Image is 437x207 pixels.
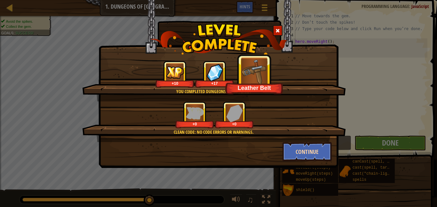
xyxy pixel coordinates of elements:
div: +17 [196,81,233,86]
img: level_complete.png [150,24,287,56]
div: +10 [157,81,193,86]
div: +0 [216,122,252,126]
img: reward_icon_gems.png [206,64,223,81]
img: reward_icon_gems.png [226,104,243,122]
div: Clean code: no code errors or warnings. [113,129,314,135]
img: reward_icon_xp.png [166,66,184,79]
div: +0 [177,122,213,126]
button: Continue [282,142,332,161]
img: portrait.png [241,58,268,85]
div: You completed Dungeons of Kithgard! [113,88,314,95]
div: Leather Belt [227,84,282,92]
img: reward_icon_xp.png [186,107,204,119]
